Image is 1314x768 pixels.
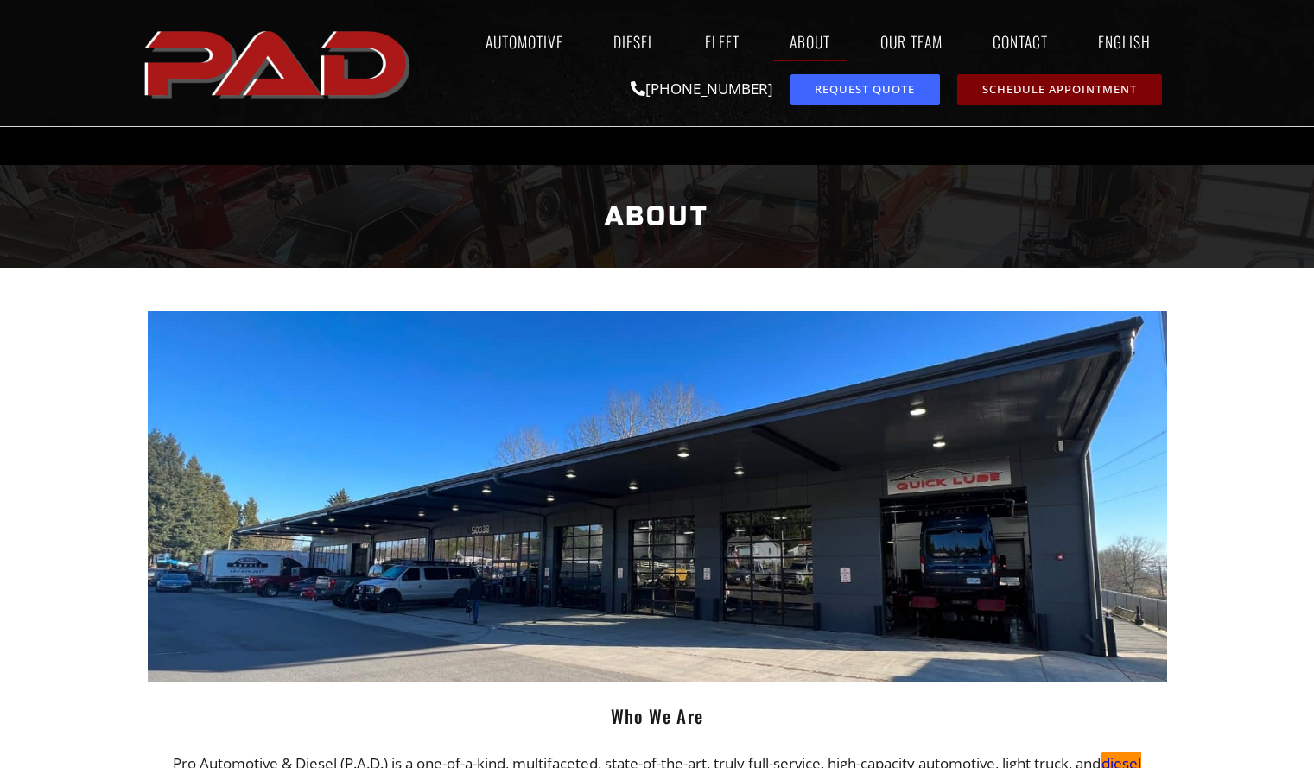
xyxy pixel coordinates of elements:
[469,22,580,61] a: Automotive
[597,22,671,61] a: Diesel
[689,22,756,61] a: Fleet
[790,74,940,105] a: request a service or repair quote
[773,22,847,61] a: About
[631,79,773,98] a: [PHONE_NUMBER]
[148,700,1167,732] h2: Who We Are
[864,22,959,61] a: Our Team
[815,84,915,95] span: Request Quote
[976,22,1064,61] a: Contact
[148,311,1167,682] img: A large automotive service center with multiple garage bays, parked vehicles, and a truck positio...
[982,84,1137,95] span: Schedule Appointment
[1082,22,1176,61] a: English
[139,16,419,110] img: The image shows the word "PAD" in bold, red, uppercase letters with a slight shadow effect.
[139,16,419,110] a: pro automotive and diesel home page
[957,74,1162,105] a: schedule repair or service appointment
[419,22,1176,61] nav: Menu
[148,184,1167,249] h1: About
